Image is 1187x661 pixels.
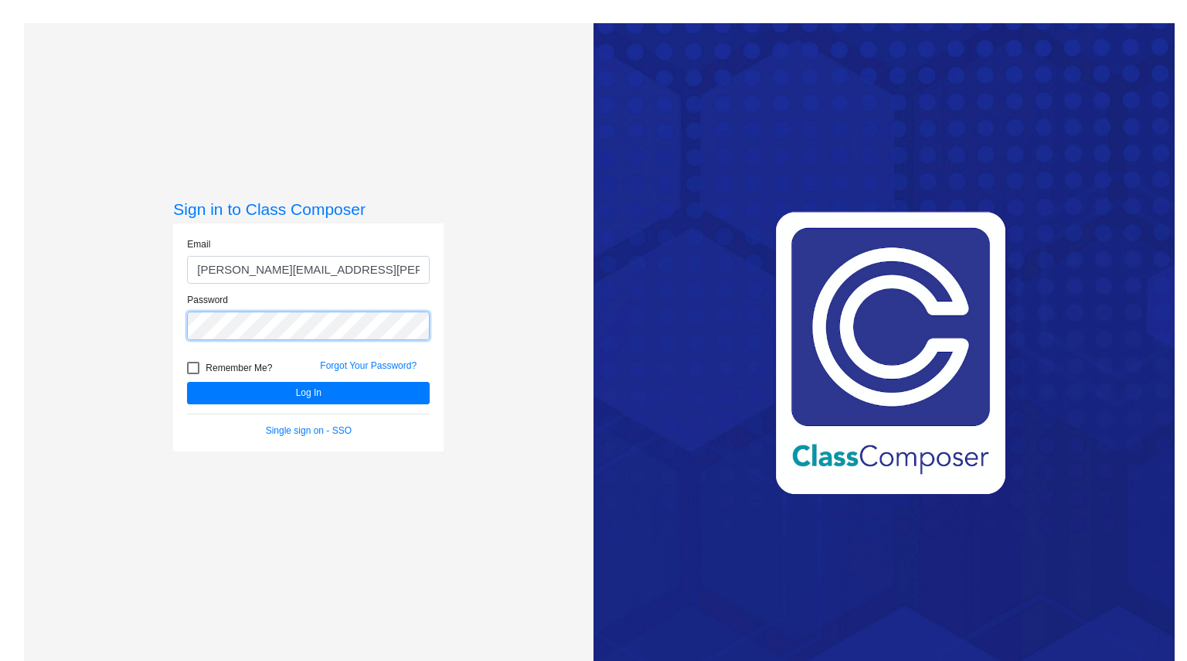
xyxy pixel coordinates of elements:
span: Remember Me? [206,359,272,377]
h3: Sign in to Class Composer [173,199,444,219]
a: Single sign on - SSO [266,425,352,436]
label: Email [187,237,210,251]
a: Forgot Your Password? [320,360,417,371]
label: Password [187,293,228,307]
button: Log In [187,382,430,404]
